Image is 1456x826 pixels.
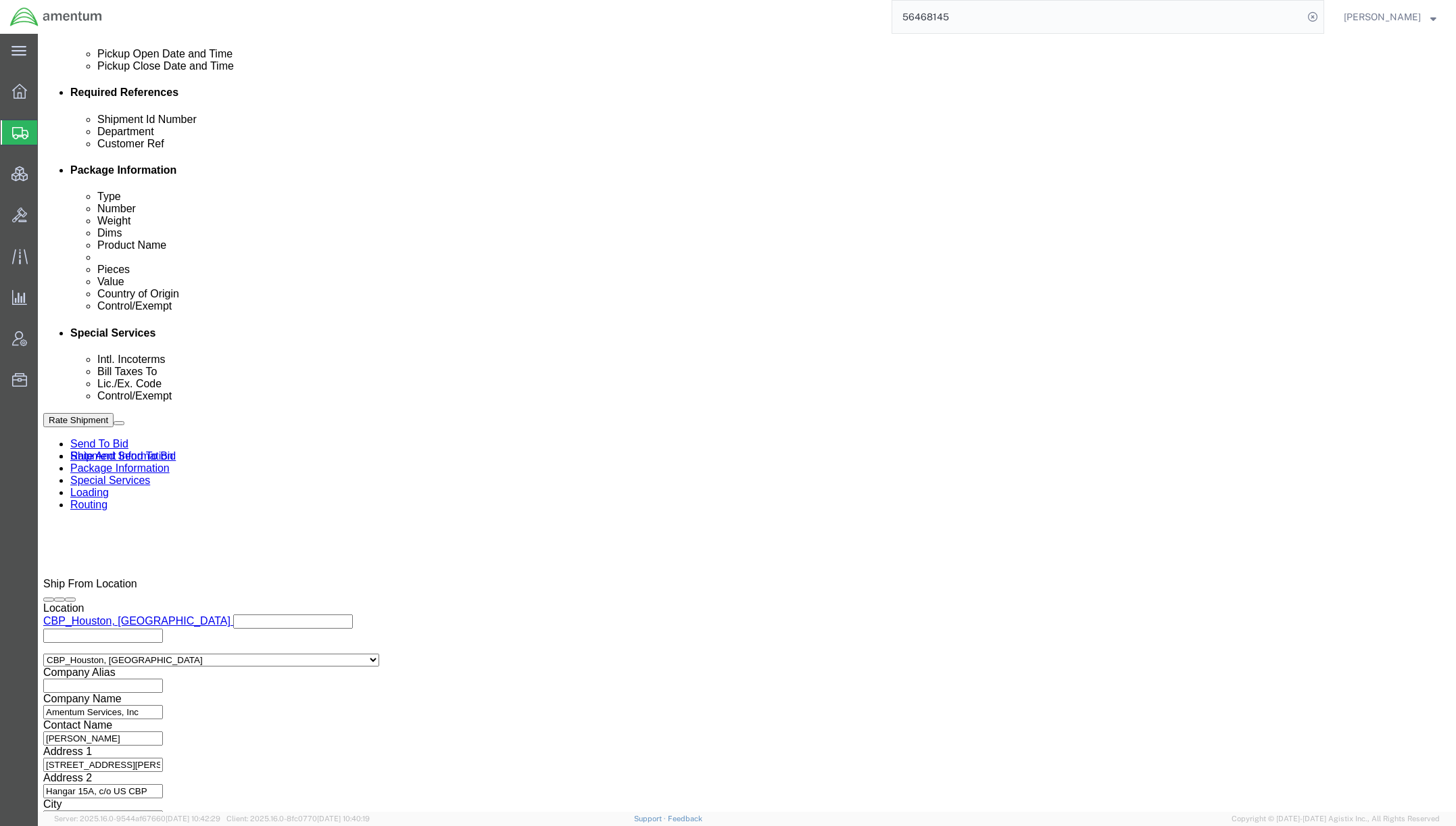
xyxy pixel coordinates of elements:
[38,34,1456,812] iframe: FS Legacy Container
[892,1,1303,33] input: Search for shipment number, reference number
[668,815,702,823] a: Feedback
[54,815,220,823] span: Server: 2025.16.0-9544af67660
[226,815,370,823] span: Client: 2025.16.0-8fc0770
[1344,9,1421,24] span: Jason Champagne
[1232,813,1440,825] span: Copyright © [DATE]-[DATE] Agistix Inc., All Rights Reserved
[166,815,220,823] span: [DATE] 10:42:29
[634,815,668,823] a: Support
[9,7,103,27] img: logo
[1343,9,1437,25] button: [PERSON_NAME]
[317,815,370,823] span: [DATE] 10:40:19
